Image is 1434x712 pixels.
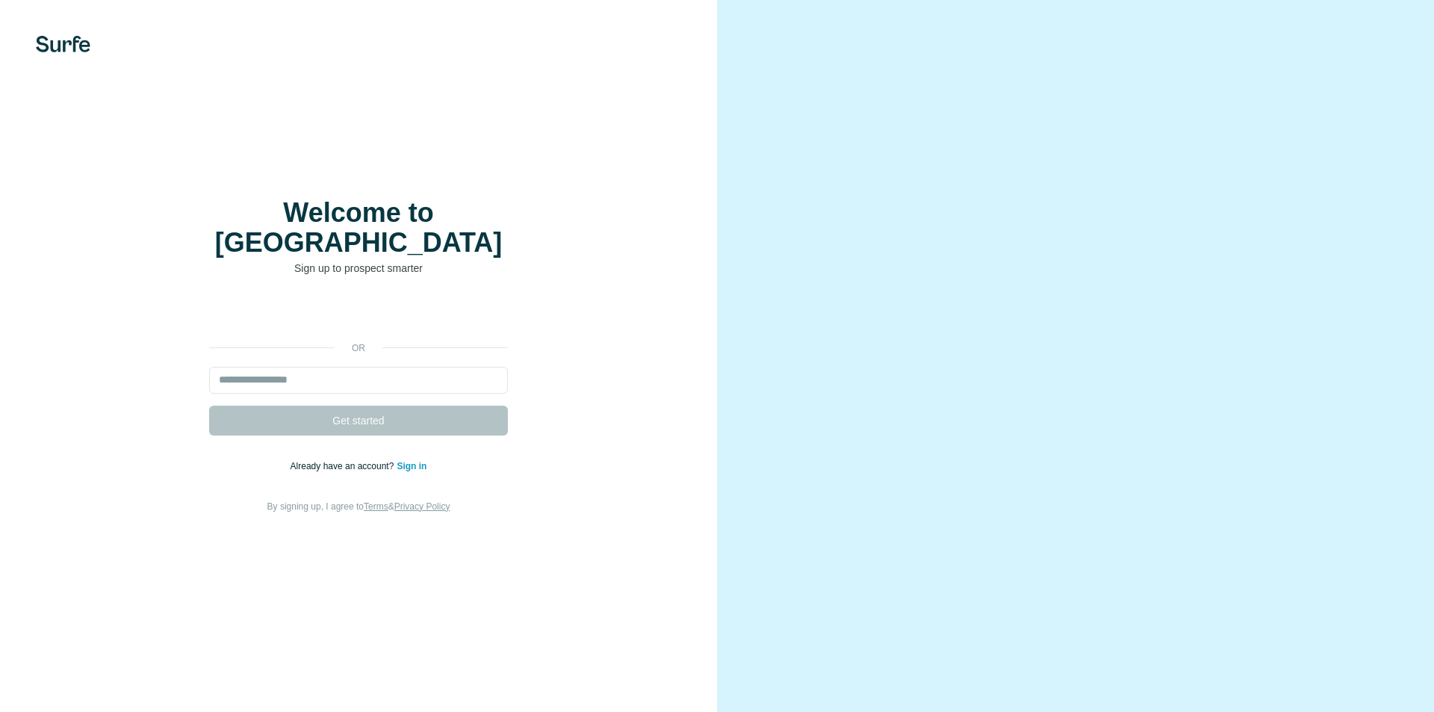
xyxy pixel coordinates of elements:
p: Sign up to prospect smarter [209,261,508,276]
img: Surfe's logo [36,36,90,52]
a: Privacy Policy [394,501,450,512]
a: Terms [364,501,388,512]
h1: Welcome to [GEOGRAPHIC_DATA] [209,198,508,258]
span: By signing up, I agree to & [267,501,450,512]
a: Sign in [397,461,426,471]
span: Already have an account? [291,461,397,471]
p: or [335,341,382,355]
